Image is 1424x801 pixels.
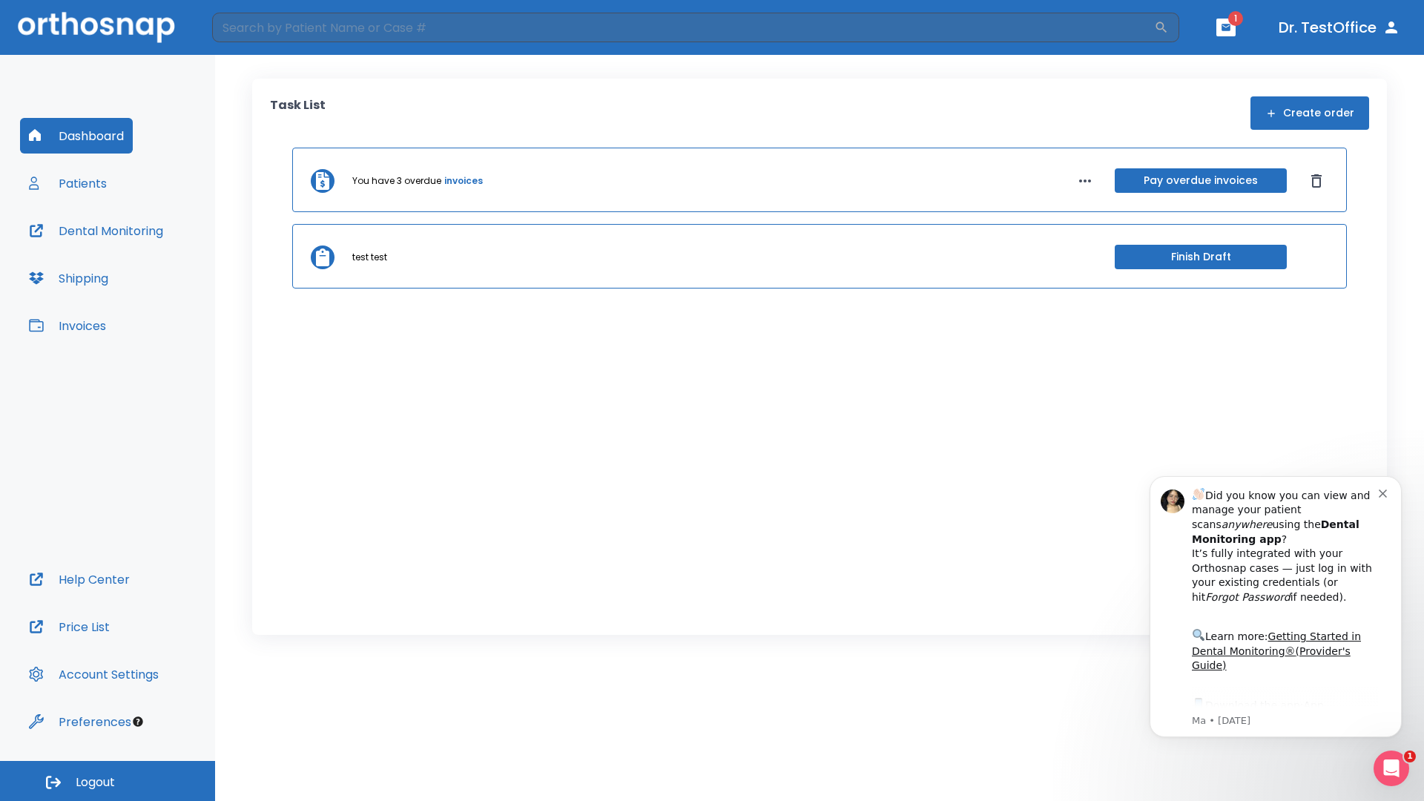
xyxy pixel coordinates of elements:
[20,561,139,597] button: Help Center
[20,704,140,739] button: Preferences
[18,12,175,42] img: Orthosnap
[352,174,441,188] p: You have 3 overdue
[352,251,387,264] p: test test
[212,13,1154,42] input: Search by Patient Name or Case #
[65,245,197,272] a: App Store
[270,96,326,130] p: Task List
[76,774,115,791] span: Logout
[1115,245,1287,269] button: Finish Draft
[20,308,115,343] button: Invoices
[1305,169,1328,193] button: Dismiss
[65,260,251,274] p: Message from Ma, sent 4w ago
[1115,168,1287,193] button: Pay overdue invoices
[1127,454,1424,761] iframe: Intercom notifications message
[251,32,263,44] button: Dismiss notification
[65,242,251,317] div: Download the app: | ​ Let us know if you need help getting started!
[20,656,168,692] button: Account Settings
[20,118,133,154] button: Dashboard
[1250,96,1369,130] button: Create order
[20,165,116,201] button: Patients
[444,174,483,188] a: invoices
[1374,751,1409,786] iframe: Intercom live chat
[20,609,119,645] button: Price List
[131,715,145,728] div: Tooltip anchor
[1404,751,1416,762] span: 1
[1273,14,1406,41] button: Dr. TestOffice
[20,260,117,296] button: Shipping
[1228,11,1243,26] span: 1
[20,213,172,248] button: Dental Monitoring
